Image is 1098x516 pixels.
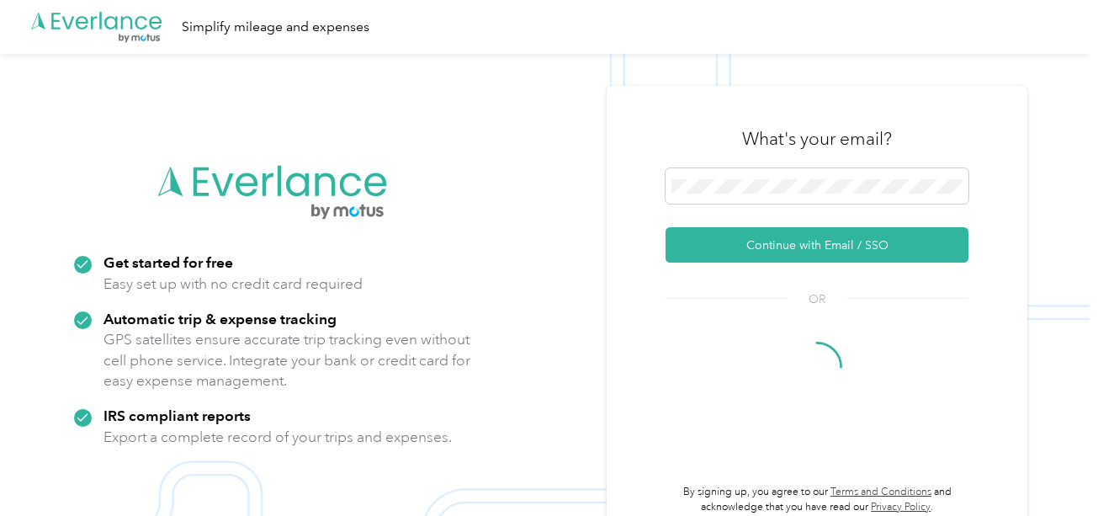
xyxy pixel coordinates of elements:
span: OR [788,290,846,308]
button: Continue with Email / SSO [666,227,968,263]
strong: Get started for free [103,253,233,271]
a: Terms and Conditions [830,486,931,498]
div: Simplify mileage and expenses [182,17,369,38]
a: Privacy Policy [871,501,931,513]
p: GPS satellites ensure accurate trip tracking even without cell phone service. Integrate your bank... [103,329,471,391]
strong: IRS compliant reports [103,407,251,424]
p: Easy set up with no credit card required [103,274,363,295]
strong: Automatic trip & expense tracking [103,310,337,327]
h3: What's your email? [742,127,892,151]
p: By signing up, you agree to our and acknowledge that you have read our . [666,485,968,514]
p: Export a complete record of your trips and expenses. [103,427,452,448]
iframe: Everlance-gr Chat Button Frame [1004,422,1098,516]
